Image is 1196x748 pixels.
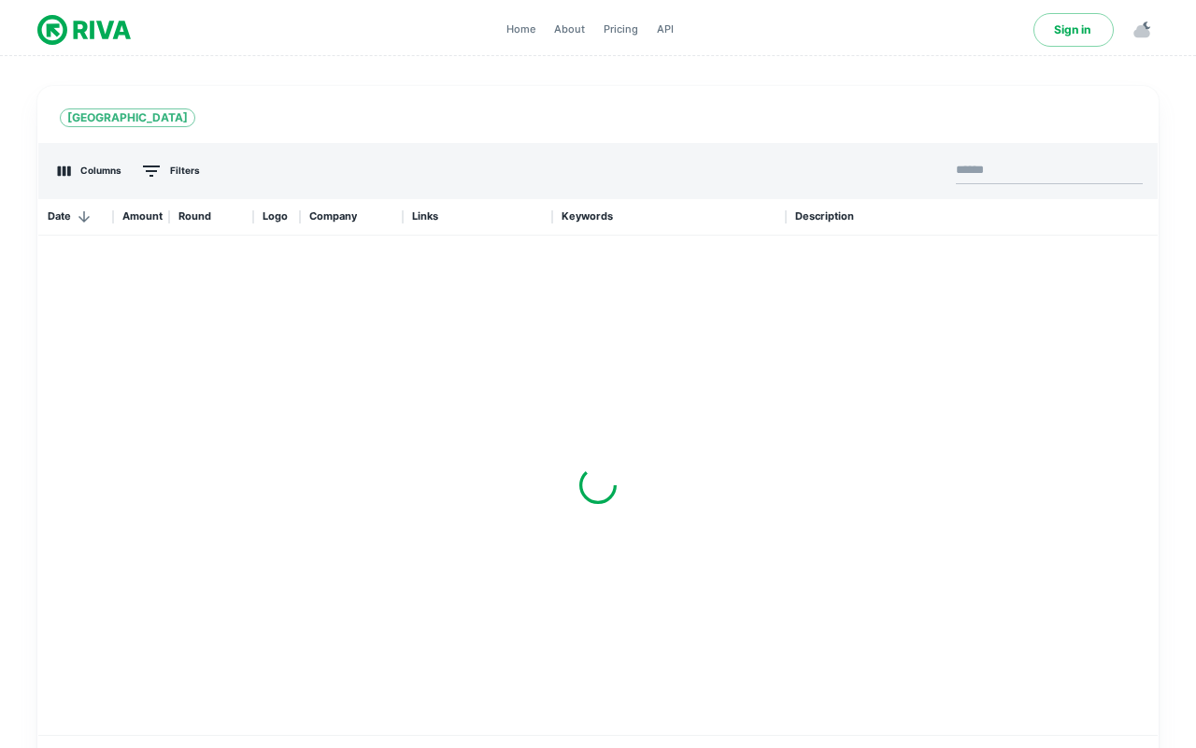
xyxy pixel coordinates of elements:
[1033,13,1114,47] a: Sign in
[137,161,205,181] button: Show filters
[169,198,253,235] div: Round
[263,198,288,235] div: Logo
[651,15,679,45] a: API
[253,198,300,235] div: Logo
[53,161,126,181] button: Select columns
[657,22,674,37] span: API
[71,204,97,230] button: Sort
[548,15,591,45] a: About
[562,198,613,235] div: Keywords
[604,22,638,37] span: Pricing
[37,11,131,49] img: logo.svg
[506,22,535,37] span: Home
[552,198,786,235] div: Keywords
[403,198,552,235] div: Links
[598,15,644,45] a: Pricing
[309,198,357,235] div: Company
[122,198,163,235] div: Amount
[554,22,585,37] span: About
[795,198,854,235] div: Description
[48,198,71,235] div: Date
[501,15,541,45] a: Home
[178,198,211,235] div: Round
[61,109,194,127] span: [GEOGRAPHIC_DATA]
[113,198,169,235] div: Amount
[412,198,438,235] div: Links
[38,198,113,235] div: Date
[300,198,403,235] div: Company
